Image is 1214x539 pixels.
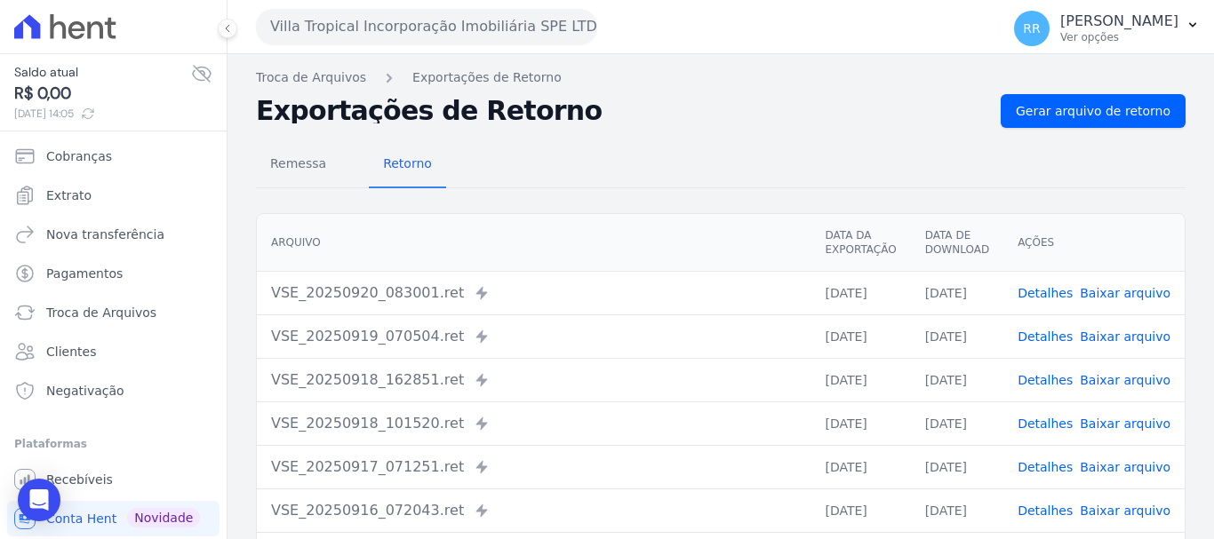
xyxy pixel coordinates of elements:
[911,445,1003,488] td: [DATE]
[7,295,220,330] a: Troca de Arquivos
[7,373,220,408] a: Negativação
[260,146,337,181] span: Remessa
[1060,30,1178,44] p: Ver opções
[1060,12,1178,30] p: [PERSON_NAME]
[256,68,1186,87] nav: Breadcrumb
[14,63,191,82] span: Saldo atual
[46,343,96,361] span: Clientes
[46,147,112,165] span: Cobranças
[127,508,200,527] span: Novidade
[811,488,910,532] td: [DATE]
[811,271,910,314] td: [DATE]
[7,334,220,369] a: Clientes
[911,314,1003,358] td: [DATE]
[1018,460,1073,474] a: Detalhes
[46,186,92,204] span: Extrato
[46,304,156,321] span: Troca de Arquivos
[369,142,446,188] a: Retorno
[46,265,123,282] span: Pagamentos
[1080,416,1170,431] a: Baixar arquivo
[271,413,796,434] div: VSE_20250918_101520.ret
[412,68,562,87] a: Exportações de Retorno
[911,214,1003,272] th: Data de Download
[911,488,1003,532] td: [DATE]
[1080,329,1170,344] a: Baixar arquivo
[46,471,113,488] span: Recebíveis
[1018,416,1073,431] a: Detalhes
[911,358,1003,401] td: [DATE]
[911,401,1003,445] td: [DATE]
[256,99,986,123] h2: Exportações de Retorno
[1080,460,1170,474] a: Baixar arquivo
[46,226,164,243] span: Nova transferência
[1080,373,1170,387] a: Baixar arquivo
[18,479,60,521] div: Open Intercom Messenger
[1023,22,1040,35] span: RR
[7,462,220,497] a: Recebíveis
[1080,286,1170,300] a: Baixar arquivo
[1018,373,1073,387] a: Detalhes
[1001,94,1186,128] a: Gerar arquivo de retorno
[257,214,811,272] th: Arquivo
[256,9,597,44] button: Villa Tropical Incorporação Imobiliária SPE LTDA
[7,256,220,291] a: Pagamentos
[372,146,443,181] span: Retorno
[811,445,910,488] td: [DATE]
[1018,286,1073,300] a: Detalhes
[1018,503,1073,518] a: Detalhes
[1016,102,1170,120] span: Gerar arquivo de retorno
[7,501,220,536] a: Conta Hent Novidade
[1080,503,1170,518] a: Baixar arquivo
[811,401,910,445] td: [DATE]
[271,326,796,347] div: VSE_20250919_070504.ret
[46,510,116,527] span: Conta Hent
[256,142,340,188] a: Remessa
[271,282,796,304] div: VSE_20250920_083001.ret
[911,271,1003,314] td: [DATE]
[811,214,910,272] th: Data da Exportação
[271,456,796,478] div: VSE_20250917_071251.ret
[7,217,220,252] a: Nova transferência
[1018,329,1073,344] a: Detalhes
[271,369,796,391] div: VSE_20250918_162851.ret
[46,382,124,400] span: Negativação
[14,106,191,122] span: [DATE] 14:05
[256,68,366,87] a: Troca de Arquivos
[14,433,212,455] div: Plataformas
[271,500,796,521] div: VSE_20250916_072043.ret
[14,82,191,106] span: R$ 0,00
[1000,4,1214,53] button: RR [PERSON_NAME] Ver opções
[811,314,910,358] td: [DATE]
[811,358,910,401] td: [DATE]
[7,178,220,213] a: Extrato
[1003,214,1185,272] th: Ações
[7,139,220,174] a: Cobranças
